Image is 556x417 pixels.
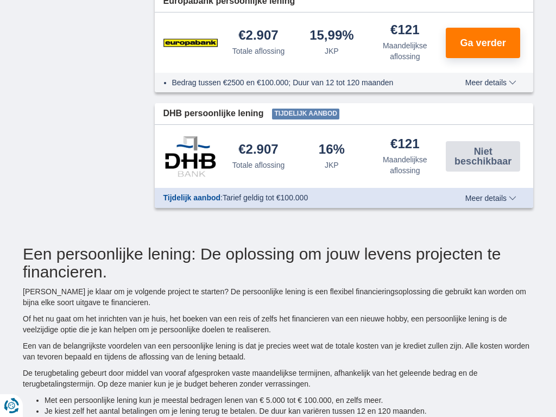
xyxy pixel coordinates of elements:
[23,245,533,281] h2: Een persoonlijke lening: De oplossing om jouw levens projecten te financieren.
[232,46,285,56] div: Totale aflossing
[272,109,339,119] span: Tijdelijk aanbod
[238,143,278,157] div: €2.907
[465,194,516,202] span: Meer details
[457,78,525,87] button: Meer details
[23,286,533,308] p: [PERSON_NAME] je klaar om je volgende project te starten? De persoonlijke lening is een flexibel ...
[45,395,533,406] li: Met een persoonlijke lening kun je meestal bedragen lenen van € 5.000 tot € 100.000, en zelfs meer.
[163,29,218,56] img: product.pl.alt Europabank
[457,194,525,203] button: Meer details
[45,406,533,416] li: Je kiest zelf het aantal betalingen om je lening terug te betalen. De duur kan variëren tussen 12...
[325,160,339,170] div: JKP
[319,143,345,157] div: 16%
[23,313,533,335] p: Of het nu gaat om het inrichten van je huis, het boeken van een reis of zelfs het financieren van...
[390,137,419,152] div: €121
[465,79,516,86] span: Meer details
[163,108,264,120] span: DHB persoonlijke lening
[390,23,419,38] div: €121
[372,40,437,62] div: Maandelijkse aflossing
[163,193,221,202] span: Tijdelijk aanbod
[232,160,285,170] div: Totale aflossing
[309,29,353,43] div: 15,99%
[460,38,506,48] span: Ga verder
[23,368,533,389] p: De terugbetaling gebeurt door middel van vooraf afgesproken vaste maandelijkse termijnen, afhanke...
[325,46,339,56] div: JKP
[23,340,533,362] p: Een van de belangrijkste voordelen van een persoonlijke lening is dat je precies weet wat de tota...
[163,136,218,177] img: product.pl.alt DHB Bank
[155,192,451,203] div: :
[172,77,442,88] li: Bedrag tussen €2500 en €100.000; Duur van 12 tot 120 maanden
[238,29,278,43] div: €2.907
[372,154,437,176] div: Maandelijkse aflossing
[446,141,520,172] button: Niet beschikbaar
[446,28,520,58] button: Ga verder
[449,147,517,166] span: Niet beschikbaar
[223,193,308,202] span: Tarief geldig tot €100.000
